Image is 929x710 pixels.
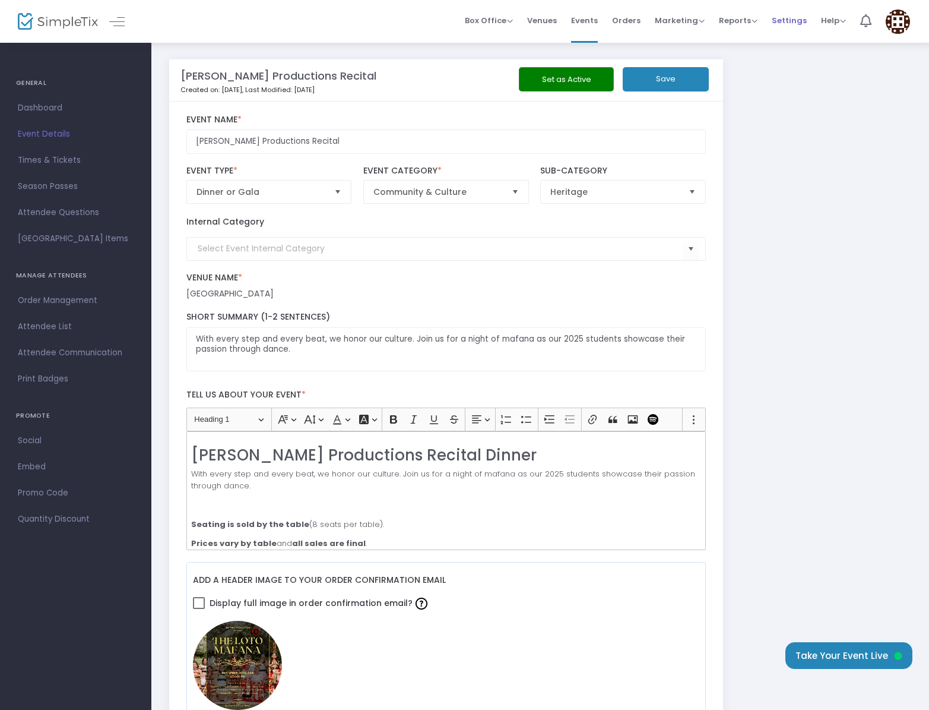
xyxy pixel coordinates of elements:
[242,85,315,94] span: , Last Modified: [DATE]
[210,593,430,613] span: Display full image in order confirmation email?
[193,569,446,593] label: Add a header image to your order confirmation email
[180,383,712,408] label: Tell us about your event
[186,130,706,154] input: Enter Event Name
[16,264,135,288] h4: MANAGE ATTENDEES
[772,5,807,36] span: Settings
[18,205,134,220] span: Attendee Questions
[18,293,134,308] span: Order Management
[16,404,135,428] h4: PROMOTE
[194,412,256,427] span: Heading 1
[612,5,641,36] span: Orders
[191,468,700,491] p: With every step and every beat, we honor our culture. Join us for a night of mafana as our 2025 s...
[186,288,706,300] div: [GEOGRAPHIC_DATA]
[18,100,134,116] span: Dashboard
[191,519,309,530] strong: Seating is sold by the table
[550,186,679,198] span: Heritage
[18,231,134,247] span: [GEOGRAPHIC_DATA] Items
[519,67,614,91] button: Set as Active
[416,598,427,610] img: question-mark
[186,115,706,125] label: Event Name
[527,5,557,36] span: Venues
[18,319,134,335] span: Attendee List
[180,85,535,95] p: Created on: [DATE]
[18,127,134,142] span: Event Details
[683,236,699,261] button: Select
[18,179,134,194] span: Season Passes
[18,459,134,475] span: Embed
[186,311,330,323] span: Short Summary (1-2 Sentences)
[821,15,846,26] span: Help
[191,538,277,549] strong: Prices vary by table
[785,642,912,669] button: Take Your Event Live
[198,242,683,255] input: Select Event Internal Category
[623,67,709,91] button: Save
[571,5,598,36] span: Events
[18,485,134,501] span: Promo Code
[655,15,705,26] span: Marketing
[180,68,376,84] m-panel-title: [PERSON_NAME] Productions Recital
[196,186,325,198] span: Dinner or Gala
[16,71,135,95] h4: GENERAL
[373,186,502,198] span: Community & Culture
[191,538,700,550] p: and .
[186,273,706,283] label: Venue Name
[363,166,529,176] label: Event Category
[18,433,134,449] span: Social
[186,431,706,550] div: Rich Text Editor, main
[465,15,513,26] span: Box Office
[719,15,757,26] span: Reports
[186,216,264,228] label: Internal Category
[18,512,134,527] span: Quantity Discount
[191,519,700,531] p: (8 seats per table).
[186,166,352,176] label: Event Type
[329,181,346,203] button: Select
[18,345,134,361] span: Attendee Communication
[191,446,700,465] h2: [PERSON_NAME] Productions Recital Dinner
[292,538,366,549] strong: all sales are final
[507,181,524,203] button: Select
[540,166,706,176] label: Sub-Category
[18,153,134,168] span: Times & Tickets
[193,621,282,710] img: IMG2012.JPG
[186,408,706,431] div: Editor toolbar
[189,411,269,429] button: Heading 1
[684,181,700,203] button: Select
[18,371,134,387] span: Print Badges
